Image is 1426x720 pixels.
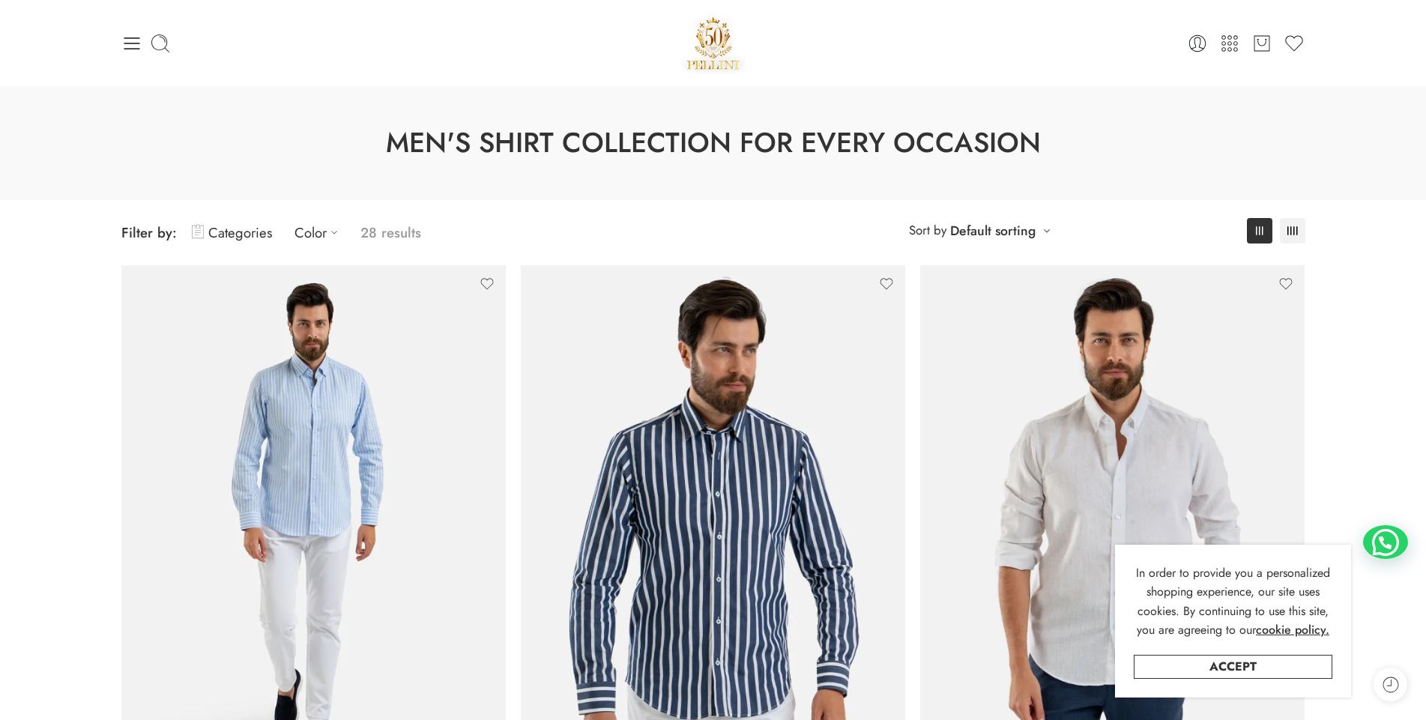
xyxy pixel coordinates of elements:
[1256,620,1329,640] a: cookie policy.
[37,124,1389,163] h1: Men's Shirt Collection for Every Occasion
[909,218,946,243] span: Sort by
[1134,655,1332,679] a: Accept
[121,223,177,243] span: Filter by:
[681,11,746,75] a: Pellini -
[950,220,1036,241] a: Default sorting
[294,215,345,250] a: Color
[1284,33,1305,54] a: Wishlist
[1136,564,1330,639] span: In order to provide you a personalized shopping experience, our site uses cookies. By continuing ...
[360,215,421,250] p: 28 results
[1251,33,1272,54] a: Cart
[1187,33,1208,54] a: Login / Register
[192,215,272,250] a: Categories
[681,11,746,75] img: Pellini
